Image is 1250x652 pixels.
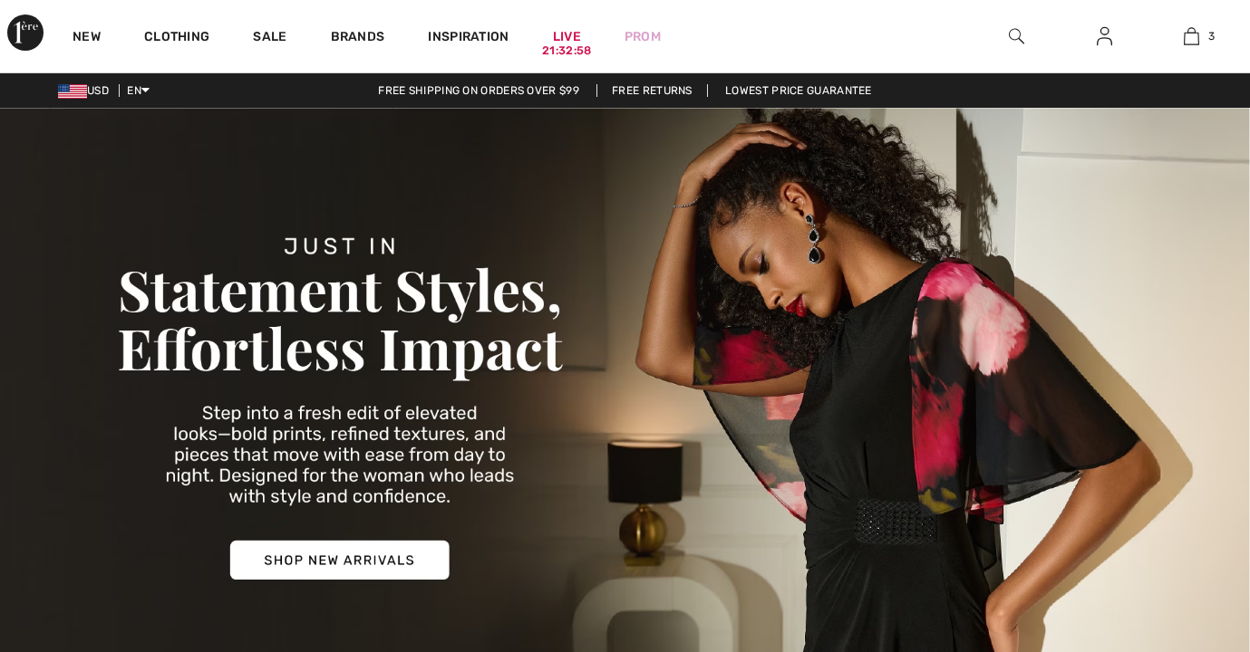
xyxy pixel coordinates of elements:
[127,84,150,97] span: EN
[363,84,594,97] a: Free shipping on orders over $99
[7,14,44,51] img: 1ère Avenue
[73,29,101,48] a: New
[625,27,661,46] a: Prom
[253,29,286,48] a: Sale
[1148,25,1235,47] a: 3
[596,84,708,97] a: Free Returns
[144,29,209,48] a: Clothing
[542,43,591,60] div: 21:32:58
[58,84,87,99] img: US Dollar
[1208,28,1215,44] span: 3
[711,84,887,97] a: Lowest Price Guarantee
[331,29,385,48] a: Brands
[1184,25,1199,47] img: My Bag
[1097,25,1112,47] img: My Info
[1009,25,1024,47] img: search the website
[1082,25,1127,48] a: Sign In
[428,29,509,48] span: Inspiration
[58,84,116,97] span: USD
[553,27,581,46] a: Live21:32:58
